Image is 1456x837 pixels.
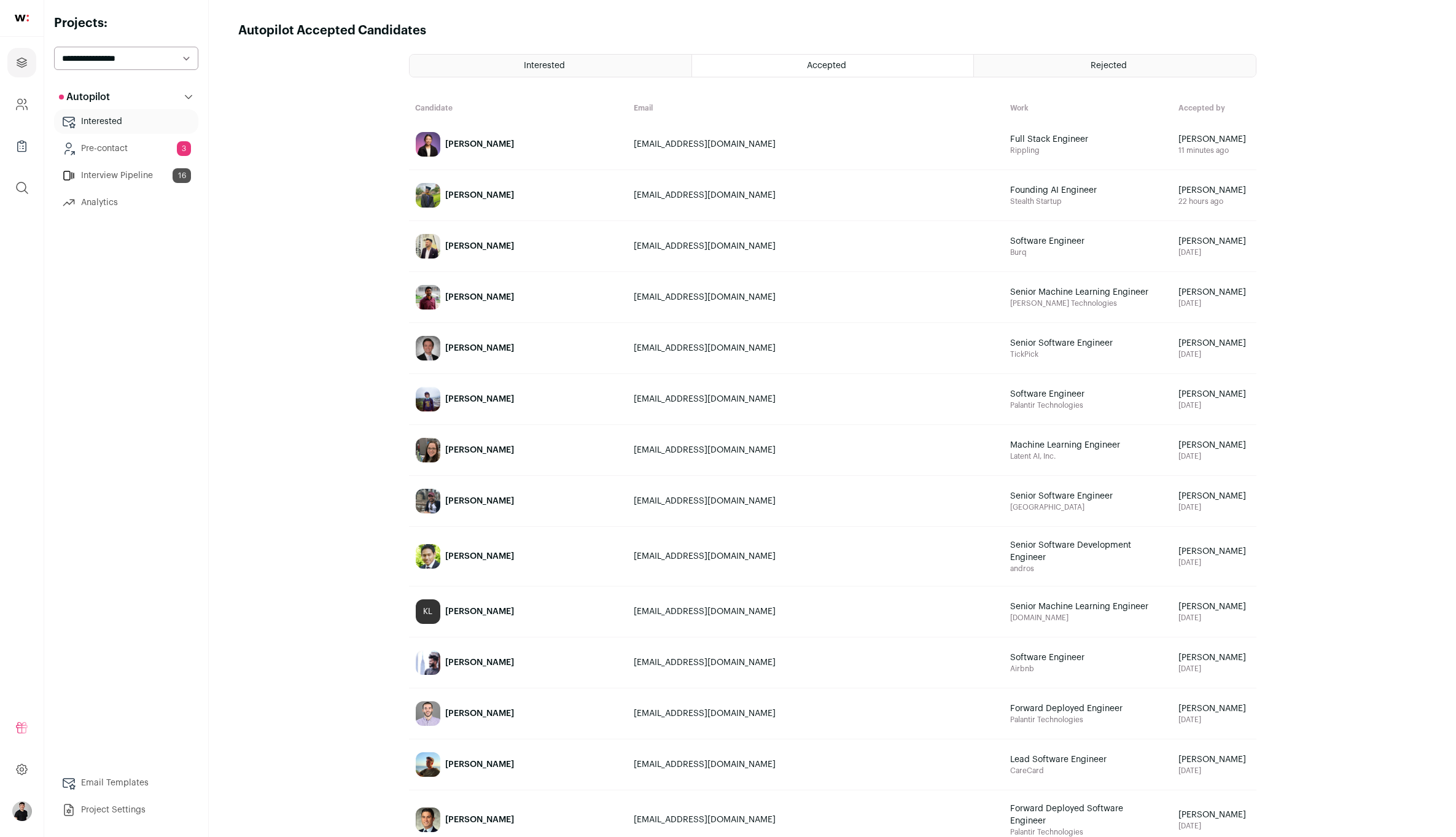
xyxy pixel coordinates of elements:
img: 0b69b55d764a2a6af0468212f495ae5bc8bed56f49f6d4701632b68d3af0f410 [416,489,440,513]
a: [PERSON_NAME] [410,375,627,424]
span: [DATE] [1178,502,1250,512]
span: Machine Learning Engineer [1010,439,1158,451]
a: [PERSON_NAME] [410,324,627,373]
a: Interested [410,55,691,77]
span: [DATE] [1178,766,1250,776]
span: [PERSON_NAME] [1178,286,1250,298]
span: [DATE] [1178,613,1250,623]
span: Rejected [1091,61,1127,70]
span: [PERSON_NAME] [1178,652,1250,664]
img: 19277569-medium_jpg [12,801,32,821]
div: [PERSON_NAME] [445,240,514,252]
img: 50d916d9b691fd5a827916cead6963c93efebff22be3a91c0771a7761c870a49 [416,132,440,157]
div: [PERSON_NAME] [445,393,514,405]
div: [EMAIL_ADDRESS][DOMAIN_NAME] [634,291,998,303]
span: Software Engineer [1010,388,1158,400]
span: [PERSON_NAME] [1178,388,1250,400]
a: Company and ATS Settings [7,90,36,119]
a: [PERSON_NAME] [410,171,627,220]
span: Software Engineer [1010,652,1158,664]
div: [EMAIL_ADDRESS][DOMAIN_NAME] [634,656,998,669]
div: [PERSON_NAME] [445,291,514,303]
div: [PERSON_NAME] [445,758,514,771]
span: [PERSON_NAME] [1178,133,1250,146]
span: [DATE] [1178,400,1250,410]
span: 11 minutes ago [1178,146,1250,155]
div: [EMAIL_ADDRESS][DOMAIN_NAME] [634,495,998,507]
img: 865387c7bd1b27100ea62cce403372fac4144c9c4564477b0c14cdb6c649e30a [416,387,440,411]
span: 16 [173,168,191,183]
span: Stealth Startup [1010,197,1166,206]
span: Lead Software Engineer [1010,753,1158,766]
span: [DATE] [1178,664,1250,674]
span: Burq [1010,247,1166,257]
div: [EMAIL_ADDRESS][DOMAIN_NAME] [634,550,998,563]
span: [DATE] [1178,558,1250,567]
th: Accepted by [1172,97,1256,119]
span: TickPick [1010,349,1166,359]
div: [EMAIL_ADDRESS][DOMAIN_NAME] [634,342,998,354]
a: Company Lists [7,131,36,161]
a: [PERSON_NAME] [410,477,627,526]
div: [PERSON_NAME] [445,444,514,456]
span: [PERSON_NAME] [1178,337,1250,349]
span: 3 [177,141,191,156]
span: [PERSON_NAME] [1178,439,1250,451]
span: 22 hours ago [1178,197,1250,206]
a: [PERSON_NAME] [410,426,627,475]
img: 6bfc1cc415342d25aeac9c1e58f25e29d9ca08c9c94df2e7ff81cc7a64ce8ec4 [416,336,440,360]
img: 0ceab4e7f728db6d475e2782baa91ba5d09a1d5b13d818119b104c24f86cb26e.jpg [416,544,440,569]
span: Founding AI Engineer [1010,184,1158,197]
span: [DATE] [1178,821,1250,831]
span: Forward Deployed Engineer [1010,703,1158,715]
a: Interested [54,109,198,134]
a: [PERSON_NAME] [410,273,627,322]
span: Palantir Technologies [1010,715,1166,725]
span: [PERSON_NAME] Technologies [1010,298,1166,308]
span: [PERSON_NAME] [1178,703,1250,715]
div: [PERSON_NAME] [445,605,514,618]
a: [PERSON_NAME] [410,528,627,585]
div: [EMAIL_ADDRESS][DOMAIN_NAME] [634,444,998,456]
th: Candidate [409,97,628,119]
div: [PERSON_NAME] [445,707,514,720]
a: [PERSON_NAME] [410,222,627,271]
img: wellfound-shorthand-0d5821cbd27db2630d0214b213865d53afaa358527fdda9d0ea32b1df1b89c2c.svg [15,15,29,21]
img: 1ad1693f33251572479de4a75212f89680747351bd49f98ad3be502a5bc28130 [416,752,440,777]
span: [DATE] [1178,715,1250,725]
span: [DATE] [1178,298,1250,308]
div: [EMAIL_ADDRESS][DOMAIN_NAME] [634,240,998,252]
img: 908010ef92f88771003d40202e04ff0e0ab791afc5bb08da46026b885b68f7de.jpg [416,438,440,462]
a: KL [PERSON_NAME] [410,587,627,636]
span: [GEOGRAPHIC_DATA] [1010,502,1166,512]
p: Autopilot [59,90,110,104]
span: [PERSON_NAME] [1178,753,1250,766]
span: Palantir Technologies [1010,827,1166,837]
div: [PERSON_NAME] [445,189,514,201]
div: [EMAIL_ADDRESS][DOMAIN_NAME] [634,758,998,771]
div: [PERSON_NAME] [445,550,514,563]
span: [PERSON_NAME] [1178,809,1250,821]
a: [PERSON_NAME] [410,638,627,687]
div: [PERSON_NAME] [445,814,514,826]
span: Senior Machine Learning Engineer [1010,601,1158,613]
span: Airbnb [1010,664,1166,674]
span: Forward Deployed Software Engineer [1010,803,1158,827]
span: [DATE] [1178,451,1250,461]
span: [PERSON_NAME] [1178,184,1250,197]
div: [EMAIL_ADDRESS][DOMAIN_NAME] [634,138,998,150]
span: CareCard [1010,766,1166,776]
span: [PERSON_NAME] [1178,490,1250,502]
div: [PERSON_NAME] [445,138,514,150]
a: Interview Pipeline16 [54,163,198,188]
span: [DATE] [1178,247,1250,257]
span: Latent AI, Inc. [1010,451,1166,461]
div: [PERSON_NAME] [445,656,514,669]
div: KL [416,599,440,624]
a: [PERSON_NAME] [410,689,627,738]
img: 03e06b1247c4651728d01ef56581ea55b5f2dd3cc96b5d07a6139065655b5527.jpg [416,183,440,208]
div: [EMAIL_ADDRESS][DOMAIN_NAME] [634,814,998,826]
span: [DATE] [1178,349,1250,359]
img: 2117dae77f5a6326c10d6ad6841ff1393d2d6215fde43485a0dd298c1e23b95b.jpg [416,701,440,726]
span: Software Engineer [1010,235,1158,247]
